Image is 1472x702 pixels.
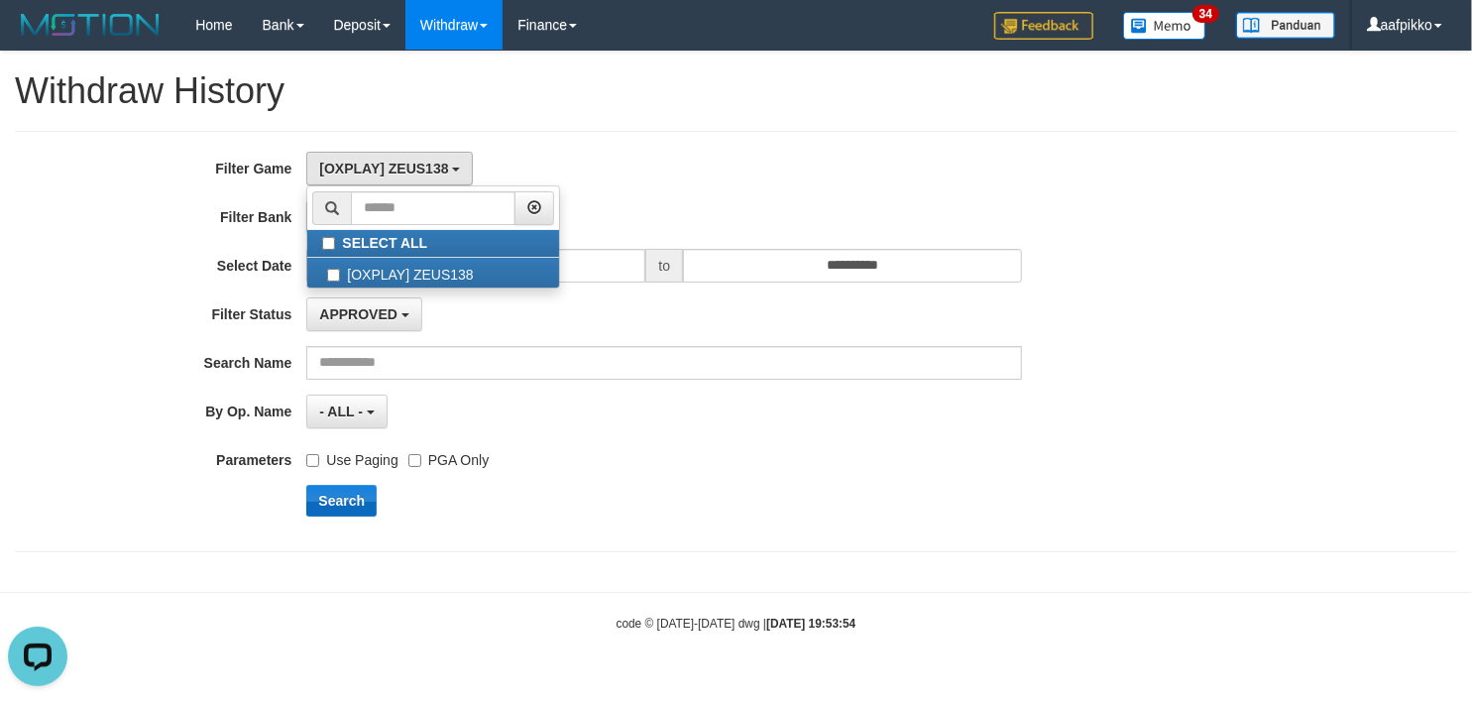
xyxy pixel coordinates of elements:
[1192,5,1219,23] span: 34
[306,297,421,331] button: APPROVED
[15,71,1457,111] h1: Withdraw History
[319,161,448,176] span: [OXPLAY] ZEUS138
[408,454,421,467] input: PGA Only
[306,485,377,517] button: Search
[617,617,856,631] small: code © [DATE]-[DATE] dwg |
[322,237,335,250] input: SELECT ALL
[306,152,473,185] button: [OXPLAY] ZEUS138
[319,306,397,322] span: APPROVED
[307,258,559,288] label: [OXPLAY] ZEUS138
[319,404,363,419] span: - ALL -
[306,443,397,470] label: Use Paging
[766,617,855,631] strong: [DATE] 19:53:54
[306,395,387,428] button: - ALL -
[994,12,1093,40] img: Feedback.jpg
[1123,12,1206,40] img: Button%20Memo.svg
[307,230,559,257] label: SELECT ALL
[327,269,340,282] input: [OXPLAY] ZEUS138
[645,249,683,283] span: to
[306,454,319,467] input: Use Paging
[15,10,166,40] img: MOTION_logo.png
[8,8,67,67] button: Open LiveChat chat widget
[1236,12,1335,39] img: panduan.png
[408,443,489,470] label: PGA Only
